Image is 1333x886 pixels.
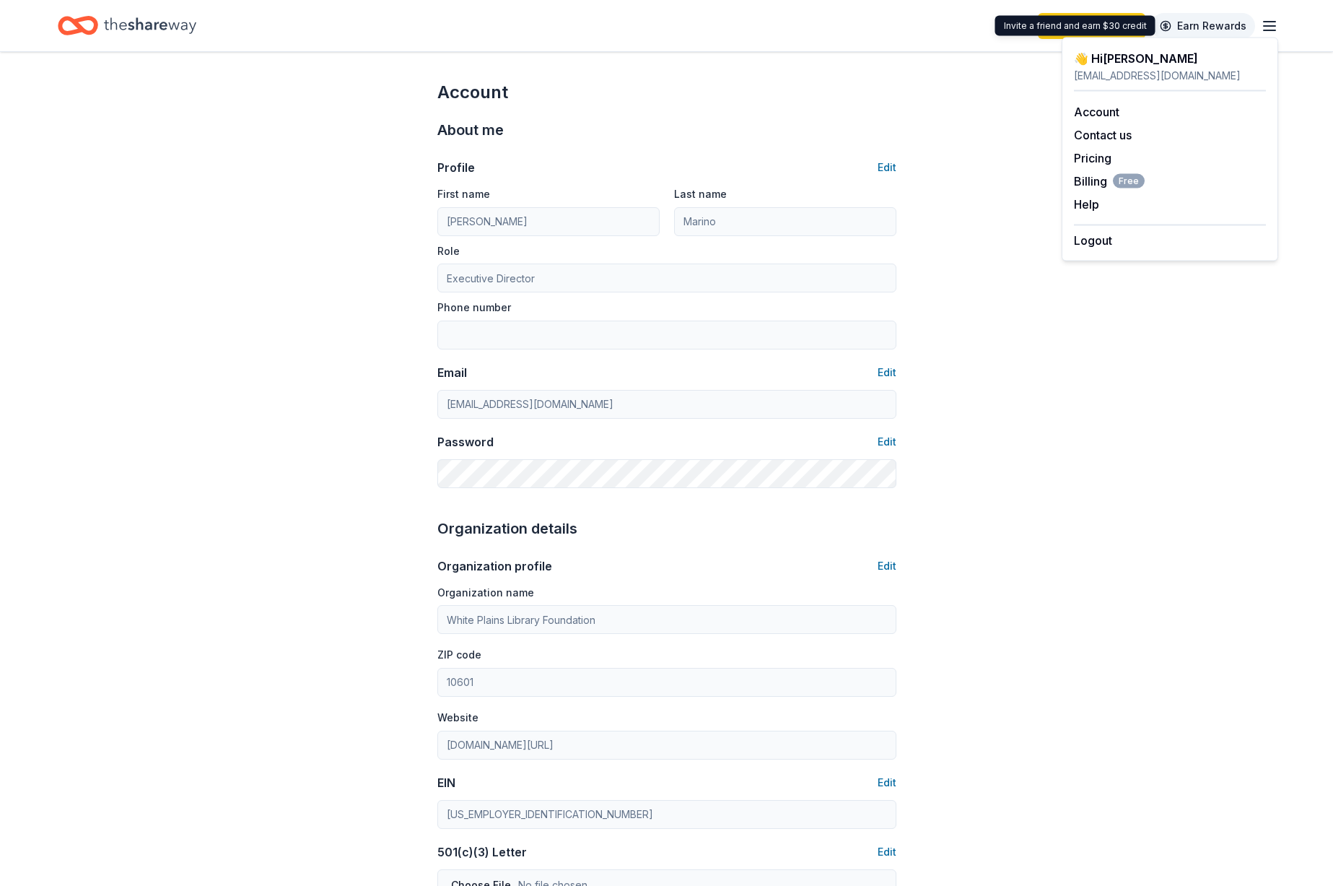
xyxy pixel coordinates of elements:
div: Organization profile [437,557,552,575]
label: Phone number [437,300,511,315]
a: Pricing [1074,151,1111,165]
label: Website [437,711,478,725]
div: Organization details [437,517,896,540]
div: Account [437,81,896,104]
button: Help [1074,196,1099,213]
button: Contact us [1074,126,1132,144]
span: Free [1113,174,1145,188]
a: Earn Rewards [1151,13,1255,39]
button: Edit [878,774,896,791]
div: 👋 Hi [PERSON_NAME] [1074,50,1266,67]
button: Logout [1074,232,1112,249]
div: Profile [437,159,475,176]
span: Billing [1074,173,1145,190]
button: Edit [878,159,896,176]
button: Edit [878,843,896,861]
input: 12345 (U.S. only) [437,668,896,697]
a: Account [1074,105,1119,119]
label: Role [437,244,460,259]
div: Invite a friend and earn $30 credit [995,16,1155,36]
button: Edit [878,557,896,575]
div: Email [437,364,467,381]
label: Last name [674,187,727,201]
label: First name [437,187,490,201]
button: Edit [878,433,896,451]
label: ZIP code [437,648,481,662]
button: BillingFree [1074,173,1145,190]
div: [EMAIL_ADDRESS][DOMAIN_NAME] [1074,67,1266,84]
input: 12-3456789 [437,800,896,829]
button: Edit [878,364,896,381]
div: 501(c)(3) Letter [437,843,527,861]
div: EIN [437,774,455,791]
label: Organization name [437,586,534,600]
div: About me [437,118,896,142]
a: Start free trial [1038,13,1145,39]
div: Password [437,433,494,451]
a: Home [58,9,196,43]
